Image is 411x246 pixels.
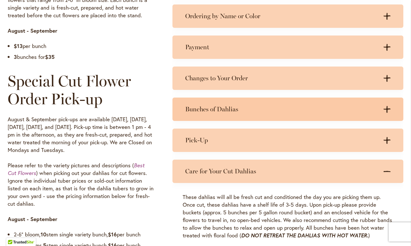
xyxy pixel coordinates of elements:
[185,12,378,20] h3: Ordering by Name or Color
[8,115,154,154] p: August & September pick-ups are available [DATE], [DATE], [DATE], [DATE], and [DATE]. Pick-up tim...
[185,43,378,51] h3: Payment
[8,215,57,223] strong: August - September
[172,36,403,59] summary: Payment
[45,53,55,60] strong: $35
[8,27,57,34] strong: August - September
[172,98,403,121] summary: Bunches of Dahlias
[14,42,154,50] li: per bunch
[8,162,144,177] a: Best Cut Flowers
[172,129,403,152] summary: Pick-Up
[8,162,154,208] p: Please refer to the variety pictures and descriptions ( ) when picking out your dahlias for cut f...
[14,53,17,60] strong: 3
[172,4,403,28] summary: Ordering by Name or Color
[172,67,403,90] summary: Changes to Your Order
[8,72,154,108] h2: Special Cut Flower Order Pick-up
[14,42,23,50] strong: $13
[185,136,378,144] h3: Pick-Up
[172,160,403,183] summary: Care for Your Cut Dahlias
[185,74,378,82] h3: Changes to Your Order
[183,193,393,239] p: These dahlias will all be fresh cut and conditioned the day you are picking them up. Once cut, th...
[185,167,378,175] h3: Care for Your Cut Dahlias
[14,53,154,61] li: bunches for
[185,105,378,113] h3: Bunches of Dahlias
